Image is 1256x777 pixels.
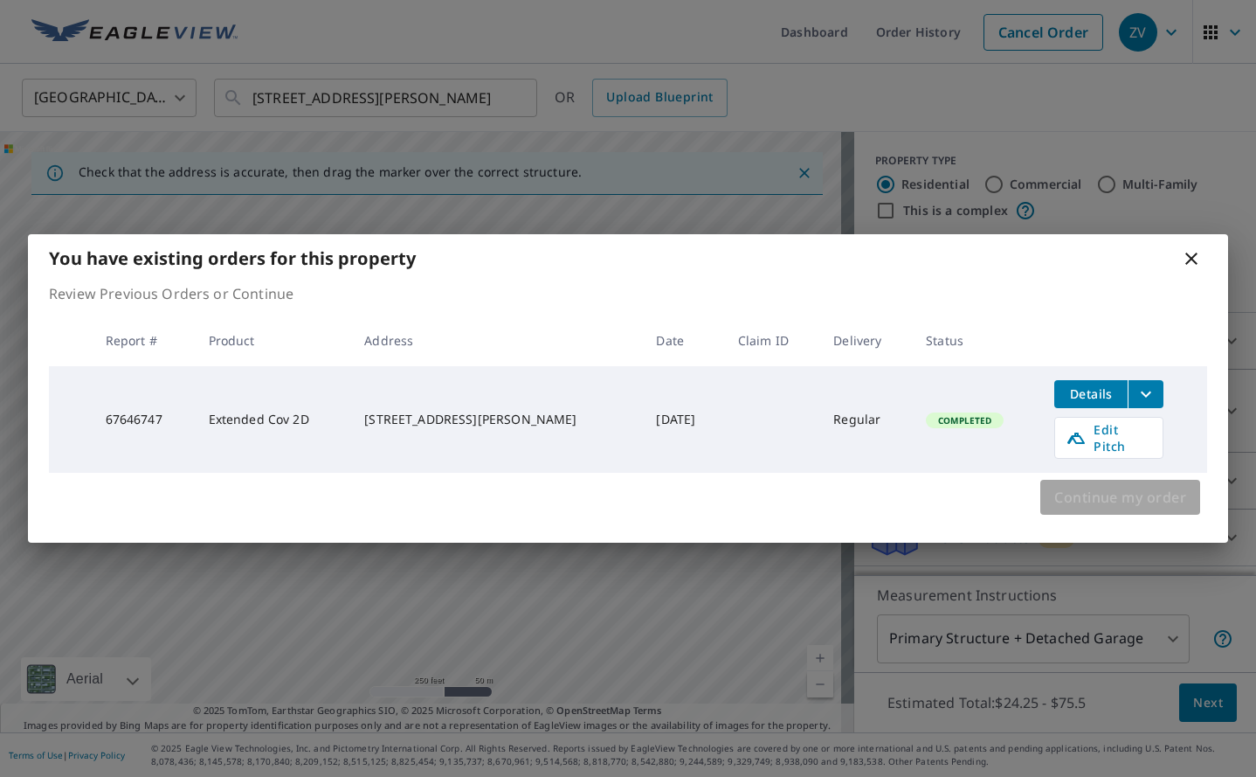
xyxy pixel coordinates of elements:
[819,366,912,473] td: Regular
[642,315,723,366] th: Date
[1054,485,1186,510] span: Continue my order
[1066,421,1152,454] span: Edit Pitch
[928,414,1002,427] span: Completed
[1054,380,1128,408] button: detailsBtn-67646747
[92,315,195,366] th: Report #
[92,366,195,473] td: 67646747
[724,315,819,366] th: Claim ID
[49,283,1207,304] p: Review Previous Orders or Continue
[350,315,642,366] th: Address
[1128,380,1163,408] button: filesDropdownBtn-67646747
[195,366,351,473] td: Extended Cov 2D
[912,315,1040,366] th: Status
[819,315,912,366] th: Delivery
[49,246,416,270] b: You have existing orders for this property
[364,411,628,428] div: [STREET_ADDRESS][PERSON_NAME]
[195,315,351,366] th: Product
[1054,417,1163,459] a: Edit Pitch
[1065,385,1117,402] span: Details
[1040,480,1200,515] button: Continue my order
[642,366,723,473] td: [DATE]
